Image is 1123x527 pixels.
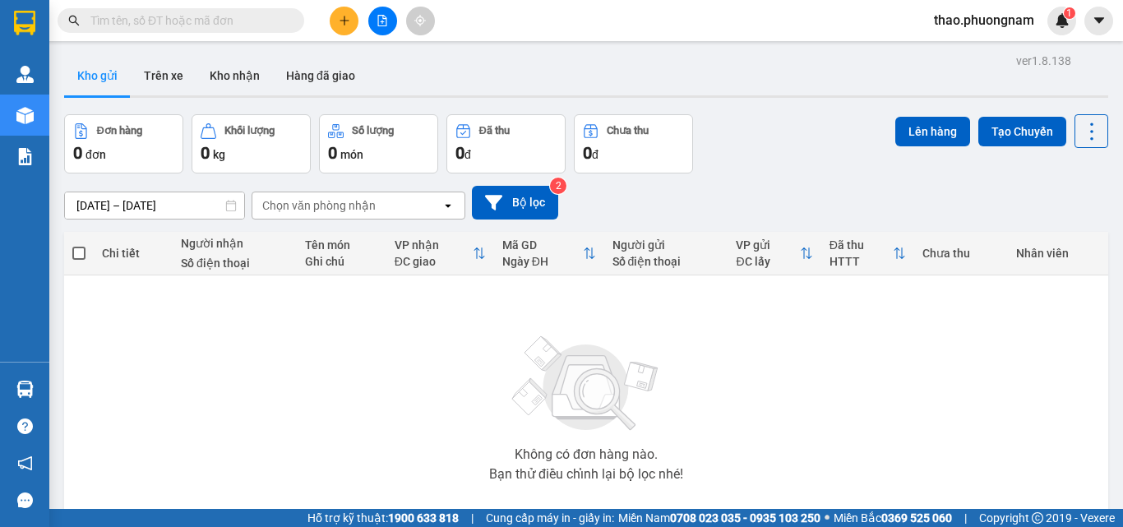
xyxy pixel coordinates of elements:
[504,326,668,441] img: svg+xml;base64,PHN2ZyBjbGFzcz0ibGlzdC1wbHVnX19zdmciIHhtbG5zPSJodHRwOi8vd3d3LnczLm9yZy8yMDAwL3N2Zy...
[406,7,435,35] button: aim
[922,247,999,260] div: Chưa thu
[181,257,289,270] div: Số điện thoại
[102,247,164,260] div: Chi tiết
[825,515,830,521] span: ⚪️
[414,15,426,26] span: aim
[583,143,592,163] span: 0
[181,237,289,250] div: Người nhận
[978,117,1066,146] button: Tạo Chuyến
[515,448,658,461] div: Không có đơn hàng nào.
[319,114,438,173] button: Số lượng0món
[16,381,34,398] img: warehouse-icon
[273,56,368,95] button: Hàng đã giao
[16,148,34,165] img: solution-icon
[1016,247,1100,260] div: Nhân viên
[502,255,583,268] div: Ngày ĐH
[964,509,967,527] span: |
[592,148,598,161] span: đ
[1064,7,1075,19] sup: 1
[17,418,33,434] span: question-circle
[895,117,970,146] button: Lên hàng
[1032,512,1043,524] span: copyright
[1055,13,1070,28] img: icon-new-feature
[1084,7,1113,35] button: caret-down
[441,199,455,212] svg: open
[502,238,583,252] div: Mã GD
[213,148,225,161] span: kg
[574,114,693,173] button: Chưa thu0đ
[494,232,604,275] th: Toggle SortBy
[17,492,33,508] span: message
[388,511,459,525] strong: 1900 633 818
[85,148,106,161] span: đơn
[472,186,558,220] button: Bộ lọc
[68,15,80,26] span: search
[262,197,376,214] div: Chọn văn phòng nhận
[97,125,142,136] div: Đơn hàng
[736,238,799,252] div: VP gửi
[192,114,311,173] button: Khối lượng0kg
[612,255,720,268] div: Số điện thoại
[224,125,275,136] div: Khối lượng
[65,192,244,219] input: Select a date range.
[14,11,35,35] img: logo-vxr
[386,232,494,275] th: Toggle SortBy
[881,511,952,525] strong: 0369 525 060
[368,7,397,35] button: file-add
[618,509,820,527] span: Miền Nam
[395,255,473,268] div: ĐC giao
[479,125,510,136] div: Đã thu
[16,107,34,124] img: warehouse-icon
[670,511,820,525] strong: 0708 023 035 - 0935 103 250
[305,238,378,252] div: Tên món
[446,114,566,173] button: Đã thu0đ
[330,7,358,35] button: plus
[377,15,388,26] span: file-add
[201,143,210,163] span: 0
[736,255,799,268] div: ĐC lấy
[464,148,471,161] span: đ
[486,509,614,527] span: Cung cấp máy in - giấy in:
[340,148,363,161] span: món
[352,125,394,136] div: Số lượng
[16,66,34,83] img: warehouse-icon
[830,238,894,252] div: Đã thu
[1016,52,1071,70] div: ver 1.8.138
[471,509,474,527] span: |
[1092,13,1107,28] span: caret-down
[339,15,350,26] span: plus
[17,455,33,471] span: notification
[728,232,820,275] th: Toggle SortBy
[921,10,1047,30] span: thao.phuongnam
[1066,7,1072,19] span: 1
[821,232,915,275] th: Toggle SortBy
[607,125,649,136] div: Chưa thu
[395,238,473,252] div: VP nhận
[550,178,566,194] sup: 2
[90,12,284,30] input: Tìm tên, số ĐT hoặc mã đơn
[612,238,720,252] div: Người gửi
[307,509,459,527] span: Hỗ trợ kỹ thuật:
[305,255,378,268] div: Ghi chú
[64,56,131,95] button: Kho gửi
[455,143,464,163] span: 0
[196,56,273,95] button: Kho nhận
[830,255,894,268] div: HTTT
[328,143,337,163] span: 0
[64,114,183,173] button: Đơn hàng0đơn
[489,468,683,481] div: Bạn thử điều chỉnh lại bộ lọc nhé!
[131,56,196,95] button: Trên xe
[834,509,952,527] span: Miền Bắc
[73,143,82,163] span: 0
